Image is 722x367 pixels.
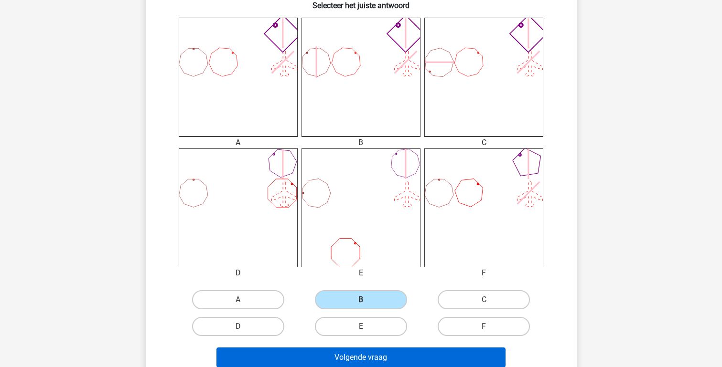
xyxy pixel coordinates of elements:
div: C [417,137,550,148]
label: D [192,317,284,336]
label: F [438,317,530,336]
div: D [172,267,305,279]
div: F [417,267,550,279]
label: B [315,290,407,309]
label: E [315,317,407,336]
div: B [294,137,428,148]
div: A [172,137,305,148]
label: C [438,290,530,309]
div: E [294,267,428,279]
label: A [192,290,284,309]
